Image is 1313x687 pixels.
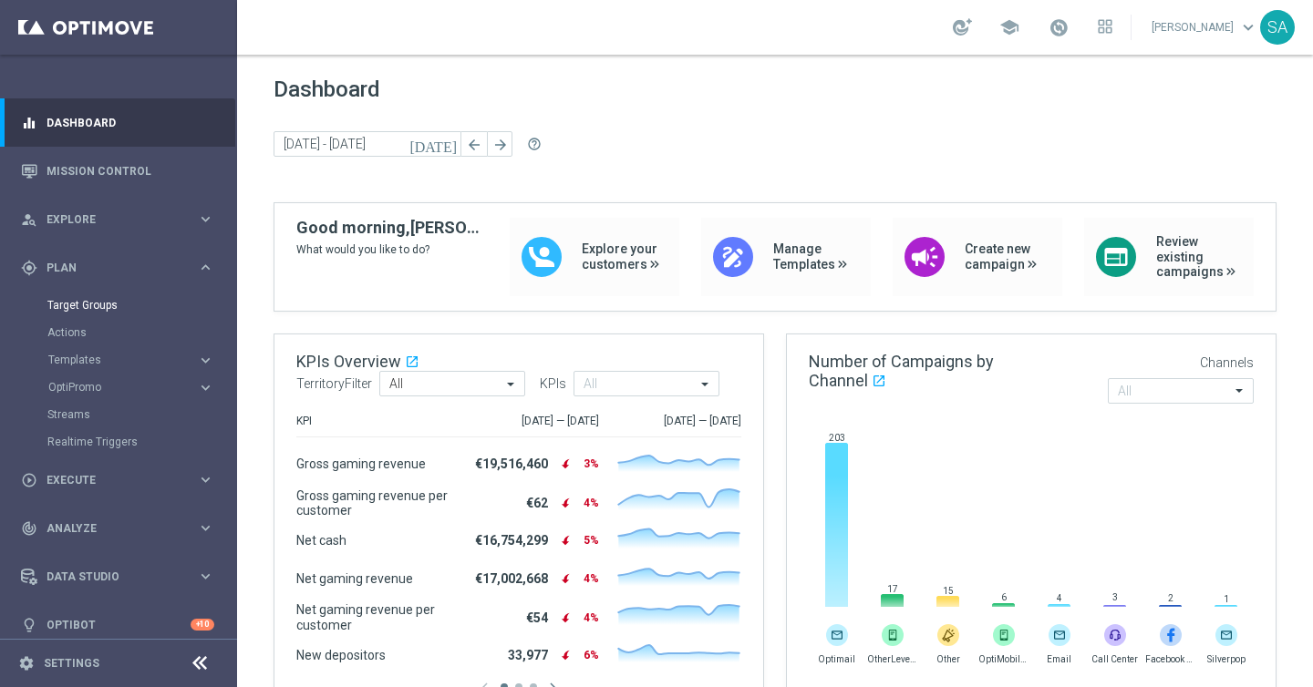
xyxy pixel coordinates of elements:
[191,619,214,631] div: +10
[21,98,214,147] div: Dashboard
[21,260,37,276] i: gps_fixed
[197,379,214,396] i: keyboard_arrow_right
[21,520,197,537] div: Analyze
[18,655,35,672] i: settings
[21,569,197,585] div: Data Studio
[48,354,197,365] div: Templates
[197,568,214,585] i: keyboard_arrow_right
[47,401,235,428] div: Streams
[47,435,190,449] a: Realtime Triggers
[1150,14,1260,41] a: [PERSON_NAME]keyboard_arrow_down
[197,471,214,488] i: keyboard_arrow_right
[20,164,215,179] button: Mission Control
[21,617,37,633] i: lightbulb
[47,428,235,456] div: Realtime Triggers
[20,261,215,275] button: gps_fixed Plan keyboard_arrow_right
[197,259,214,276] i: keyboard_arrow_right
[47,292,235,319] div: Target Groups
[47,147,214,195] a: Mission Control
[21,472,197,488] div: Execute
[48,382,179,393] span: OptiPromo
[47,325,190,340] a: Actions
[197,210,214,228] i: keyboard_arrow_right
[20,618,215,632] button: lightbulb Optibot +10
[47,380,215,395] button: OptiPromo keyboard_arrow_right
[47,319,235,346] div: Actions
[21,472,37,488] i: play_circle_outline
[48,354,179,365] span: Templates
[47,407,190,422] a: Streams
[21,600,214,649] div: Optibot
[1260,10,1295,45] div: SA
[20,116,215,130] button: equalizer Dashboard
[21,211,37,228] i: person_search
[47,214,197,225] span: Explore
[197,352,214,369] i: keyboard_arrow_right
[999,17,1019,37] span: school
[20,473,215,487] button: play_circle_outline Execute keyboard_arrow_right
[1238,17,1258,37] span: keyboard_arrow_down
[48,382,197,393] div: OptiPromo
[47,374,235,401] div: OptiPromo
[21,147,214,195] div: Mission Control
[21,520,37,537] i: track_changes
[47,571,197,582] span: Data Studio
[47,298,190,313] a: Target Groups
[47,475,197,486] span: Execute
[20,569,215,584] button: Data Studio keyboard_arrow_right
[20,212,215,227] button: person_search Explore keyboard_arrow_right
[47,262,197,273] span: Plan
[47,353,215,367] button: Templates keyboard_arrow_right
[21,260,197,276] div: Plan
[47,98,214,147] a: Dashboard
[197,519,214,537] i: keyboard_arrow_right
[21,211,197,228] div: Explore
[21,115,37,131] i: equalizer
[47,346,235,374] div: Templates
[20,521,215,536] button: track_changes Analyze keyboard_arrow_right
[44,658,99,669] a: Settings
[47,600,191,649] a: Optibot
[47,523,197,534] span: Analyze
